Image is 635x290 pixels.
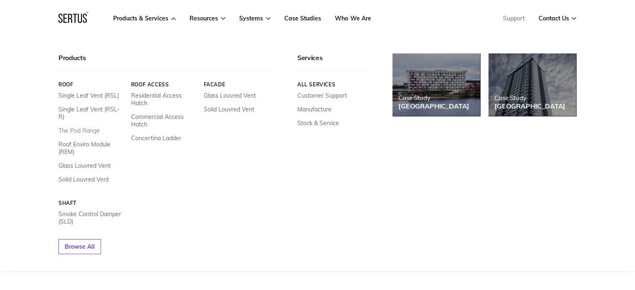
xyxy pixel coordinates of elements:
[131,134,181,142] a: Concertina Ladder
[297,92,347,99] a: Customer Support
[58,176,109,183] a: Solid Louvred Vent
[58,53,270,71] div: Products
[204,92,256,99] a: Glass Louvred Vent
[131,81,197,88] a: Roof Access
[335,15,371,22] a: Who We Are
[398,102,469,110] div: [GEOGRAPHIC_DATA]
[494,102,565,110] div: [GEOGRAPHIC_DATA]
[58,162,111,169] a: Glass Louvred Vent
[494,94,565,102] div: Case Study
[58,141,125,156] a: Roof Enviro Module (REM)
[485,193,635,290] iframe: Chat Widget
[58,200,125,206] a: Shaft
[58,92,119,99] a: Single Leaf Vent (RSL)
[131,92,197,107] a: Residential Access Hatch
[297,106,331,113] a: Manufacture
[284,15,321,22] a: Case Studies
[392,53,480,116] a: Case Study[GEOGRAPHIC_DATA]
[488,53,576,116] a: Case Study[GEOGRAPHIC_DATA]
[297,81,368,88] a: All services
[58,106,125,121] a: Single Leaf Vent (RSL-R)
[239,15,271,22] a: Systems
[204,106,254,113] a: Solid Louvred Vent
[204,81,270,88] a: Facade
[58,210,125,225] a: Smoke Control Damper (SLD)
[58,239,101,254] a: Browse All
[398,94,469,102] div: Case Study
[113,15,176,22] a: Products & Services
[297,53,368,71] div: Services
[538,15,576,22] a: Contact Us
[58,127,100,134] a: The Pod Range
[131,113,197,128] a: Commercial Access Hatch
[190,15,225,22] a: Resources
[297,119,339,127] a: Stock & Service
[58,81,125,88] a: Roof
[503,15,524,22] a: Support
